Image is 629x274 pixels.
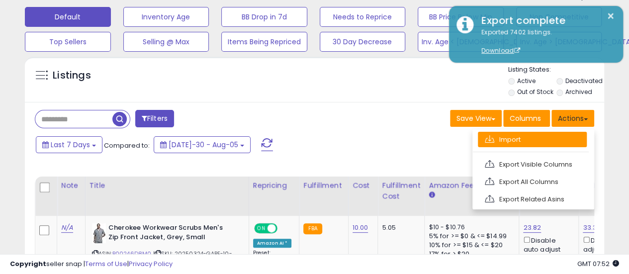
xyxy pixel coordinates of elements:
[474,13,616,28] div: Export complete
[382,181,420,201] div: Fulfillment Cost
[169,140,238,150] span: [DATE]-30 - Aug-05
[565,77,603,85] label: Deactivated
[129,259,173,269] a: Privacy Policy
[523,235,571,264] div: Disable auto adjust min
[353,223,368,233] a: 10.00
[123,32,209,52] button: Selling @ Max
[429,191,435,200] small: Amazon Fees.
[478,191,587,207] a: Export Related Asins
[61,181,81,191] div: Note
[10,260,173,269] div: seller snap | |
[508,65,604,75] p: Listing States:
[61,223,73,233] a: N/A
[382,223,417,232] div: 5.05
[255,224,268,233] span: ON
[275,224,291,233] span: OFF
[25,7,111,27] button: Default
[320,7,406,27] button: Needs to Reprice
[517,77,535,85] label: Active
[429,241,511,250] div: 10% for >= $15 & <= $20
[90,181,245,191] div: Title
[450,110,502,127] button: Save View
[418,32,504,52] button: Inv. Age < [DEMOGRAPHIC_DATA]
[429,232,511,241] div: 5% for >= $0 & <= $14.99
[85,259,127,269] a: Terms of Use
[108,223,229,244] b: Cherokee Workwear Scrubs Men's Zip Front Jacket, Grey, Small
[583,223,601,233] a: 33.34
[320,32,406,52] button: 30 Day Decrease
[104,141,150,150] span: Compared to:
[303,223,322,234] small: FBA
[353,181,374,191] div: Cost
[253,239,292,248] div: Amazon AI *
[53,69,91,83] h5: Listings
[517,88,553,96] label: Out of Stock
[25,32,111,52] button: Top Sellers
[565,88,592,96] label: Archived
[221,32,307,52] button: Items Being Repriced
[503,110,550,127] button: Columns
[510,113,541,123] span: Columns
[577,259,619,269] span: 2025-08-13 07:52 GMT
[429,223,511,232] div: $10 - $10.76
[123,7,209,27] button: Inventory Age
[135,110,174,127] button: Filters
[523,223,541,233] a: 23.82
[154,136,251,153] button: [DATE]-30 - Aug-05
[418,7,504,27] button: BB Price Below Min
[474,28,616,56] div: Exported 7402 listings.
[607,10,615,22] button: ×
[478,132,587,147] a: Import
[51,140,90,150] span: Last 7 Days
[478,174,587,189] a: Export All Columns
[551,110,594,127] button: Actions
[221,7,307,27] button: BB Drop in 7d
[481,46,520,55] a: Download
[92,223,106,243] img: 41XHlNEDQ-L._SL40_.jpg
[253,181,295,191] div: Repricing
[10,259,46,269] strong: Copyright
[36,136,102,153] button: Last 7 Days
[429,181,515,191] div: Amazon Fees
[303,181,344,191] div: Fulfillment
[478,157,587,172] a: Export Visible Columns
